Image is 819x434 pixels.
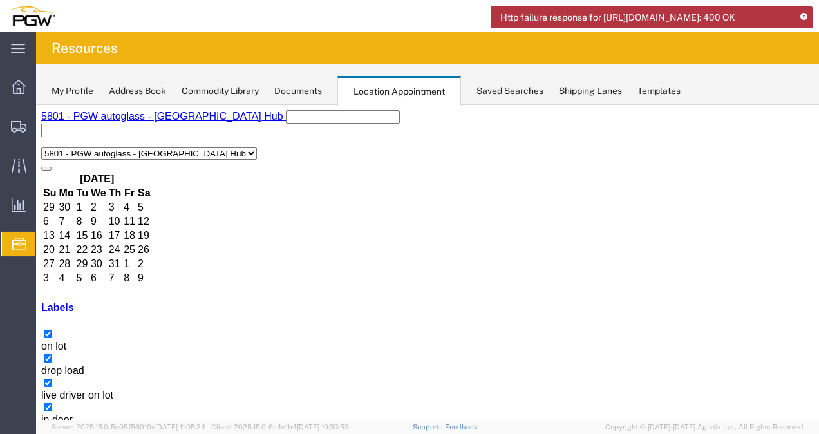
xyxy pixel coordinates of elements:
[8,225,16,233] input: on lot
[274,84,322,98] div: Documents
[87,138,100,151] td: 25
[101,153,115,165] td: 2
[559,84,622,98] div: Shipping Lanes
[36,105,819,420] iframe: FS Legacy Container
[101,167,115,180] td: 9
[22,124,38,137] td: 14
[101,124,115,137] td: 19
[5,285,77,296] span: live driver on lot
[87,110,100,123] td: 11
[8,274,16,282] input: live driver on lot
[8,298,16,307] input: in door
[109,84,166,98] div: Address Book
[40,138,53,151] td: 22
[87,167,100,180] td: 8
[5,260,48,271] span: drop load
[6,124,21,137] td: 13
[54,124,71,137] td: 16
[54,153,71,165] td: 30
[72,138,86,151] td: 24
[52,84,93,98] div: My Profile
[297,423,349,431] span: [DATE] 10:33:53
[72,110,86,123] td: 10
[101,110,115,123] td: 12
[87,153,100,165] td: 1
[5,197,38,208] a: Labels
[40,153,53,165] td: 29
[54,110,71,123] td: 9
[22,138,38,151] td: 21
[22,153,38,165] td: 28
[182,84,259,98] div: Commodity Library
[72,153,86,165] td: 31
[5,236,30,247] span: on lot
[22,167,38,180] td: 4
[54,138,71,151] td: 23
[8,249,16,258] input: drop load
[54,167,71,180] td: 6
[40,167,53,180] td: 5
[500,11,735,24] span: Http failure response for [URL][DOMAIN_NAME]: 400 OK
[9,6,55,26] img: logo
[6,138,21,151] td: 20
[6,153,21,165] td: 27
[211,423,349,431] span: Client: 2025.15.0-6c4e1b4
[101,138,115,151] td: 26
[337,76,461,106] div: Location Appointment
[605,422,804,433] span: Copyright © [DATE]-[DATE] Agistix Inc., All Rights Reserved
[5,309,37,320] span: in door
[40,110,53,123] td: 8
[40,124,53,137] td: 15
[52,32,118,64] h4: Resources
[87,124,100,137] td: 18
[72,167,86,180] td: 7
[637,84,681,98] div: Templates
[72,124,86,137] td: 17
[155,423,205,431] span: [DATE] 11:05:24
[476,84,543,98] div: Saved Searches
[413,423,445,431] a: Support
[6,167,21,180] td: 3
[52,423,205,431] span: Server: 2025.15.0-5a05f56010e
[445,423,478,431] a: Feedback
